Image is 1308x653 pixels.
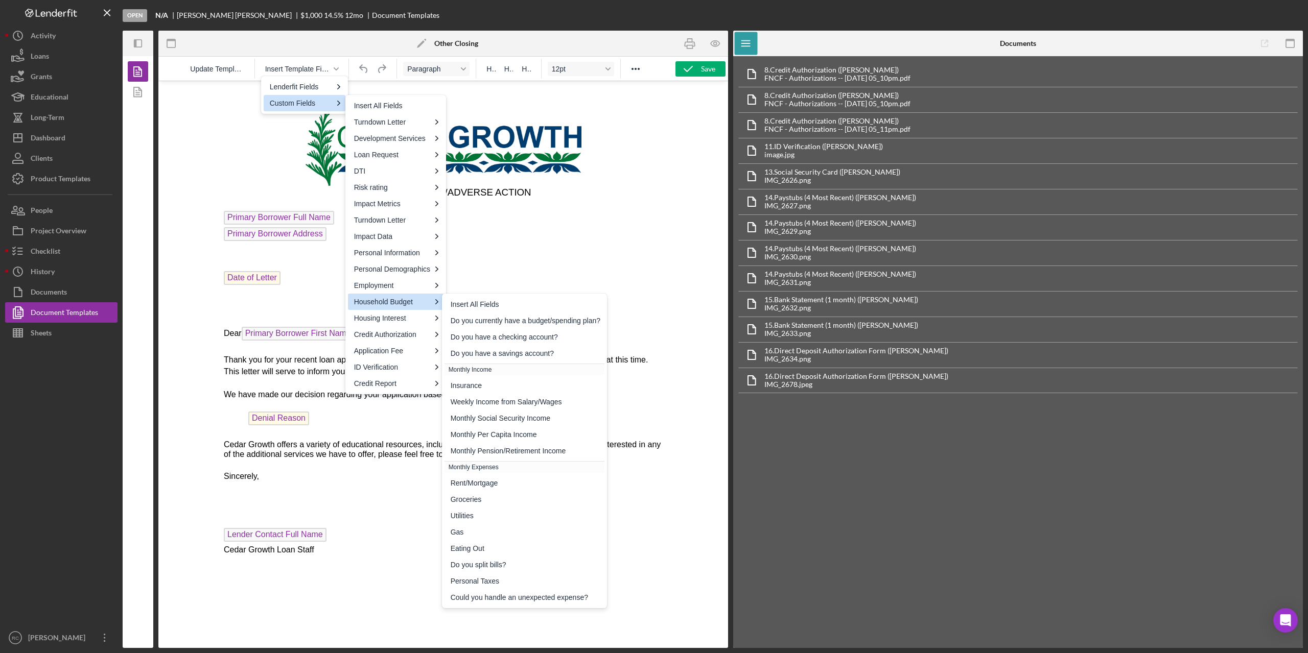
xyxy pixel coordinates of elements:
[451,445,600,457] div: Monthly Pension/Retirement Income
[348,343,443,359] div: Application Fee
[764,380,948,389] div: IMG_2678.jpeg
[345,11,363,19] div: 12 mo
[451,298,600,310] div: Insert All Fields
[5,107,118,128] button: Long-Term
[764,202,916,210] div: IMG_2627.png
[31,323,52,346] div: Sheets
[482,62,500,76] button: Heading 1
[764,245,916,253] div: 14. Paystubs (4 Most Recent) ([PERSON_NAME])
[445,364,604,375] div: Monthly Income
[354,230,430,243] div: Impact Data
[445,345,604,361] div: Do you have a savings account?
[5,261,118,282] a: History
[348,212,443,228] div: Turndown Letter
[5,627,118,648] button: RC[PERSON_NAME]
[5,128,118,148] button: Dashboard
[445,296,604,312] div: Insert All Fields
[348,130,443,147] div: Development Services
[155,11,168,19] b: N/A
[354,345,430,357] div: Application Fee
[764,125,910,133] div: FNCF - Authorizations -- [DATE] 05_11pm.pdf
[764,100,910,108] div: FNCF - Authorizations -- [DATE] 05_10pm.pdf
[354,361,430,373] div: ID Verification
[348,359,443,375] div: ID Verification
[764,253,916,261] div: IMG_2630.png
[270,97,332,109] div: Custom Fields
[445,491,604,507] div: Groceries
[445,589,604,606] div: Could you handle an unexpected expense?
[445,524,604,540] div: Gas
[190,65,244,73] span: Update Template
[31,168,90,191] div: Product Templates
[445,410,604,426] div: Monthly Social Security Income
[434,39,478,47] b: Other Closing
[264,95,345,111] div: Custom Fields
[445,394,604,410] div: Weekly Income from Salary/Wages
[177,11,300,19] div: [PERSON_NAME] [PERSON_NAME]
[12,635,19,641] text: RC
[445,443,604,459] div: Monthly Pension/Retirement Income
[403,62,470,76] button: Format Paragraph
[31,87,68,110] div: Educational
[5,323,118,343] a: Sheets
[445,540,604,557] div: Eating Out
[324,11,343,19] div: 14.5 %
[5,221,118,241] a: Project Overview
[354,198,430,210] div: Impact Metrics
[354,181,430,194] div: Risk rating
[445,557,604,573] div: Do you split bills?
[5,200,118,221] button: People
[764,304,918,312] div: IMG_2632.png
[451,331,600,343] div: Do you have a checking account?
[764,74,910,82] div: FNCF - Authorizations -- [DATE] 05_10pm.pdf
[764,176,900,184] div: IMG_2626.png
[5,46,118,66] button: Loans
[5,148,118,168] a: Clients
[354,263,430,275] div: Personal Demographics
[31,261,55,284] div: History
[764,278,916,286] div: IMG_2631.png
[265,65,331,73] span: Insert Template Field
[522,65,531,73] span: H3
[348,163,443,179] div: DTI
[31,46,49,69] div: Loans
[1273,608,1298,633] div: Open Intercom Messenger
[300,11,322,19] span: $1,000
[451,510,600,522] div: Utilities
[451,347,600,359] div: Do you have a savings account?
[407,65,457,73] span: Paragraph
[31,221,86,244] div: Project Overview
[764,91,910,100] div: 8. Credit Authorization ([PERSON_NAME])
[5,26,118,46] a: Activity
[373,62,390,76] button: Redo
[354,247,430,259] div: Personal Information
[764,227,916,235] div: IMG_2629.png
[348,114,443,130] div: Turndown Letter
[354,328,430,341] div: Credit Authorization
[627,62,644,76] button: Reveal or hide additional toolbar items
[354,165,430,177] div: DTI
[451,428,600,441] div: Monthly Per Capita Income
[5,87,118,107] button: Educational
[451,412,600,424] div: Monthly Social Security Income
[31,241,60,264] div: Checklist
[5,282,118,302] a: Documents
[451,396,600,408] div: Weekly Income from Salary/Wages
[31,200,53,223] div: People
[552,65,602,73] span: 12pt
[354,377,430,390] div: Credit Report
[354,312,430,324] div: Housing Interest
[451,575,600,587] div: Personal Taxes
[445,377,604,394] div: Insurance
